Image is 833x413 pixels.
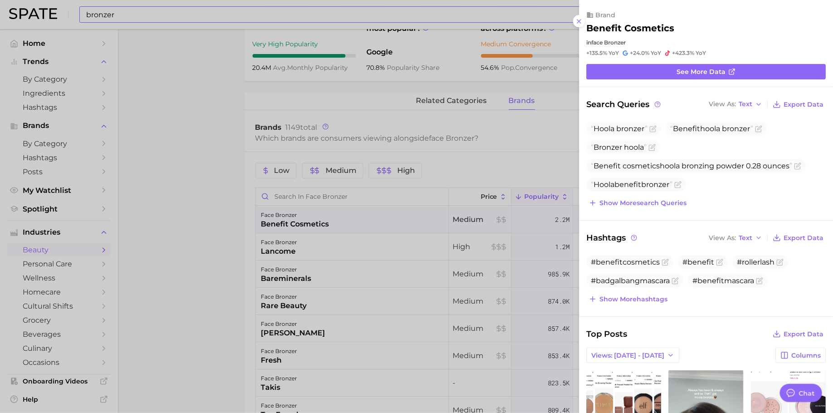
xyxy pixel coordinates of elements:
[770,328,826,340] button: Export Data
[651,49,661,57] span: YoY
[609,49,619,57] span: YoY
[649,125,657,133] button: Flag as miscategorized or irrelevant
[586,231,638,244] span: Hashtags
[672,277,679,285] button: Flag as miscategorized or irrelevant
[674,181,682,188] button: Flag as miscategorized or irrelevant
[648,144,656,151] button: Flag as miscategorized or irrelevant
[696,49,706,57] span: YoY
[737,258,775,266] span: #rollerlash
[672,49,694,56] span: +423.3%
[739,102,752,107] span: Text
[591,143,647,152] span: Bronzer hoola
[586,328,627,340] span: Top Posts
[770,98,826,111] button: Export Data
[586,197,689,209] button: Show moresearch queries
[586,293,670,305] button: Show morehashtags
[770,231,826,244] button: Export Data
[692,276,754,285] span: #benefitmascara
[756,277,763,285] button: Flag as miscategorized or irrelevant
[591,258,660,266] span: #benefitcosmetics
[716,259,723,266] button: Flag as miscategorized or irrelevant
[709,236,736,241] span: View As
[794,162,801,170] button: Flag as miscategorized or irrelevant
[594,162,621,170] span: Benefit
[706,98,765,110] button: View AsText
[591,39,626,46] span: face bronzer
[709,102,736,107] span: View As
[586,98,662,111] span: Search Queries
[586,39,826,46] div: in
[739,236,752,241] span: Text
[599,199,687,207] span: Show more search queries
[784,101,823,108] span: Export Data
[591,352,664,359] span: Views: [DATE] - [DATE]
[673,124,700,133] span: Benefit
[586,348,679,363] button: Views: [DATE] - [DATE]
[586,64,826,79] a: See more data
[784,330,823,338] span: Export Data
[614,180,641,189] span: benefit
[586,23,674,34] h2: benefit cosmetics
[784,234,823,242] span: Export Data
[776,259,784,266] button: Flag as miscategorized or irrelevant
[591,124,648,133] span: Hoola bronzer
[630,49,649,56] span: +24.0%
[775,348,826,363] button: Columns
[599,295,667,303] span: Show more hashtags
[623,162,660,170] span: cosmetics
[706,232,765,244] button: View AsText
[595,11,615,19] span: brand
[677,68,726,76] span: See more data
[670,124,753,133] span: hoola bronzer
[591,180,672,189] span: Hoola bronzer
[682,258,714,266] span: #benefit
[662,259,669,266] button: Flag as miscategorized or irrelevant
[586,49,607,56] span: +135.5%
[755,125,762,133] button: Flag as miscategorized or irrelevant
[591,276,670,285] span: #badgalbangmascara
[591,162,792,170] span: hoola bronzing powder 0.28 ounces
[791,352,821,359] span: Columns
